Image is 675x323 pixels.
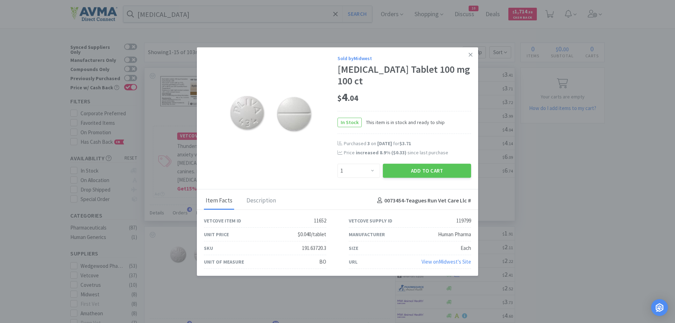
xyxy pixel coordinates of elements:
[319,258,326,266] div: BO
[362,118,445,126] span: This item is in stock and ready to ship
[298,230,326,239] div: $0.040/tablet
[204,258,244,265] div: Unit of Measure
[225,70,316,162] img: d3b679c5af184122b5899ace3de1029d_119799.jpeg
[461,244,471,252] div: Each
[337,90,358,104] span: 4
[367,140,370,147] span: 3
[204,230,229,238] div: Unit Price
[344,140,471,147] div: Purchased on for
[337,64,471,87] div: [MEDICAL_DATA] Tablet 100 mg 100 ct
[399,140,411,147] span: $3.71
[302,244,326,252] div: 191.63720.3
[377,140,392,147] span: [DATE]
[344,149,471,156] div: Price since last purchase
[422,258,471,265] a: View onMidwest's Site
[204,244,213,252] div: SKU
[338,118,361,127] span: In Stock
[314,217,326,225] div: 11652
[349,258,358,265] div: URL
[456,217,471,225] div: 119799
[651,299,668,316] div: Open Intercom Messenger
[438,230,471,239] div: Human Pharma
[349,217,392,224] div: Vetcove Supply ID
[349,244,358,252] div: Size
[204,192,234,209] div: Item Facts
[393,149,405,156] span: $0.33
[383,163,471,177] button: Add to Cart
[356,149,406,156] span: increased 8.9 % ( )
[204,217,241,224] div: Vetcove Item ID
[348,93,358,103] span: . 04
[349,230,385,238] div: Manufacturer
[245,192,278,209] div: Description
[337,93,342,103] span: $
[337,54,471,62] div: Sold by Midwest
[374,196,471,205] h4: 0073454 - Teagues Run Vet Care Llc #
